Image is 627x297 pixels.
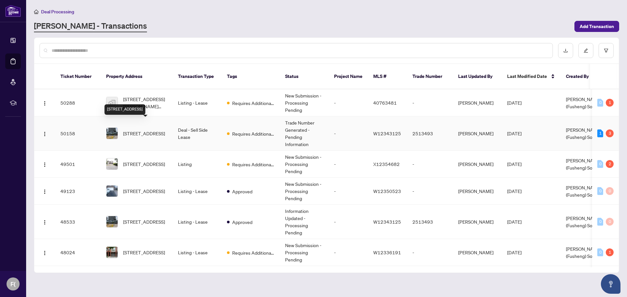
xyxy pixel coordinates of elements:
td: [PERSON_NAME] [453,178,502,205]
td: [PERSON_NAME] [453,151,502,178]
div: 1 [606,248,614,256]
td: - [407,239,453,266]
span: Approved [232,188,252,195]
button: filter [599,43,614,58]
td: [PERSON_NAME] [453,116,502,151]
span: [PERSON_NAME] (Fusheng) Song [566,185,601,198]
button: edit [578,43,593,58]
div: 0 [606,218,614,226]
span: Add Transaction [580,21,614,32]
td: Deal - Sell Side Lease [173,116,222,151]
div: 0 [606,187,614,195]
img: Logo [42,131,47,137]
button: Add Transaction [574,21,619,32]
td: [PERSON_NAME] [453,205,502,239]
td: - [329,239,368,266]
span: W12350523 [373,188,401,194]
span: filter [604,48,608,53]
th: Property Address [101,64,173,89]
td: - [329,205,368,239]
td: Trade Number Generated - Pending Information [280,116,329,151]
span: 40763481 [373,100,397,106]
span: [DATE] [507,249,522,255]
td: [PERSON_NAME] [453,89,502,116]
button: Logo [40,97,50,108]
td: - [407,178,453,205]
td: - [329,151,368,178]
td: - [329,178,368,205]
div: 2 [606,160,614,168]
span: W12343125 [373,219,401,225]
td: 49501 [55,151,101,178]
span: Requires Additional Docs [232,249,275,256]
td: - [329,89,368,116]
td: New Submission - Processing Pending [280,89,329,116]
img: Logo [42,162,47,167]
span: [DATE] [507,219,522,225]
button: download [558,43,573,58]
span: Last Modified Date [507,73,547,80]
span: Approved [232,218,252,226]
button: Logo [40,128,50,139]
span: Deal Processing [41,9,74,15]
td: Listing - Lease [173,205,222,239]
img: thumbnail-img [106,128,118,139]
span: [PERSON_NAME] (Fusheng) Song [566,246,601,259]
td: New Submission - Processing Pending [280,151,329,178]
td: Listing [173,151,222,178]
span: W12343125 [373,130,401,136]
td: 2513493 [407,116,453,151]
span: [DATE] [507,188,522,194]
td: Information Updated - Processing Pending [280,205,329,239]
span: F( [10,279,16,289]
div: 1 [597,129,603,137]
td: New Submission - Processing Pending [280,178,329,205]
span: [DATE] [507,130,522,136]
div: 1 [606,99,614,107]
td: 50158 [55,116,101,151]
th: Trade Number [407,64,453,89]
div: 0 [597,99,603,107]
button: Logo [40,216,50,227]
td: Listing - Lease [173,239,222,266]
span: edit [584,48,588,53]
td: - [329,116,368,151]
td: - [407,151,453,178]
img: Logo [42,189,47,194]
td: [PERSON_NAME] [453,239,502,266]
th: Created By [561,64,600,89]
img: Logo [42,101,47,106]
td: 2513493 [407,205,453,239]
span: [PERSON_NAME] (Fusheng) Song [566,96,601,109]
span: [STREET_ADDRESS] [123,130,165,137]
th: MLS # [368,64,407,89]
th: Last Modified Date [502,64,561,89]
img: thumbnail-img [106,216,118,227]
th: Status [280,64,329,89]
img: logo [5,5,21,17]
th: Ticket Number [55,64,101,89]
span: [PERSON_NAME] (Fusheng) Song [566,127,601,140]
div: 0 [597,187,603,195]
th: Tags [222,64,280,89]
span: Requires Additional Docs [232,130,275,137]
th: Last Updated By [453,64,502,89]
th: Transaction Type [173,64,222,89]
td: 48533 [55,205,101,239]
div: 0 [597,248,603,256]
span: [DATE] [507,161,522,167]
button: Logo [40,159,50,169]
span: [STREET_ADDRESS] [123,160,165,168]
div: 0 [597,218,603,226]
button: Logo [40,186,50,196]
span: Requires Additional Docs [232,99,275,107]
div: 3 [606,129,614,137]
img: thumbnail-img [106,186,118,197]
span: [STREET_ADDRESS] [123,187,165,195]
td: - [407,89,453,116]
span: Requires Additional Docs [232,161,275,168]
button: Open asap [601,274,620,294]
img: Logo [42,250,47,256]
td: 49123 [55,178,101,205]
td: Listing - Lease [173,178,222,205]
